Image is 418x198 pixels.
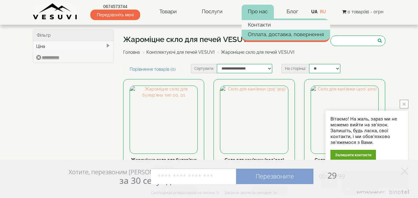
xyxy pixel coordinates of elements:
[123,64,182,74] a: Порівняння товарів (0)
[90,3,140,10] a: 0674573744
[330,150,376,160] div: Залишити контакти
[320,9,326,14] a: RU
[151,190,278,195] div: Свободных операторов на линии: 5 Заказов звонков сегодня: 5+
[225,158,284,162] a: Скло для кам'янки (305*305)
[119,175,175,186] span: за 30 секунд?
[242,5,274,19] a: Про нас
[347,9,383,14] span: 0 товар(ів) - 0грн
[220,86,288,153] img: Скло для кам'янки (305*305)
[236,169,313,184] a: Перезвоните
[337,172,345,180] span: :99
[123,50,140,55] a: Головна
[131,158,197,169] a: Жароміцне скло для булер'яна тип 00, 01
[191,64,217,73] label: Сортувати:
[242,20,330,29] a: Контакти
[146,50,214,55] a: Комплектуючі для печей VESUVI
[33,3,78,20] img: Завод VESUVI
[90,10,140,20] span: Передзвоніть мені
[153,5,183,19] a: Товари
[311,86,378,153] img: Скло для кам'янки (400*400)
[69,168,175,185] div: Хотите, перезвоним [PERSON_NAME]
[287,8,298,15] a: Блог
[196,5,229,19] a: Послуги
[315,158,375,162] a: Скло для кам'янки (400*400)
[282,64,309,73] label: На сторінці:
[330,116,403,145] div: Вітаємо! На жаль, зараз ми не можемо вийти на зв'язок. Залишіть, будь ласка, свої контакти, і ми ...
[340,8,385,15] button: 0 товар(ів) - 0грн
[130,86,197,153] img: Жароміцне скло для булер'яна тип 00, 01
[242,30,330,39] a: Оплата, доставка, повернення
[311,9,317,14] a: UA
[313,170,345,181] span: 29
[216,49,294,55] li: Жароміцне скло для печей VESUVI
[33,30,114,41] div: Фільтр
[357,190,385,194] span: Виртуальная АТС
[400,100,408,108] button: close button
[353,190,410,198] a: Виртуальная АТС
[33,41,114,52] div: Ціна
[123,36,299,44] h1: Жароміцне скло для печей VESUVI
[319,172,327,180] span: 00:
